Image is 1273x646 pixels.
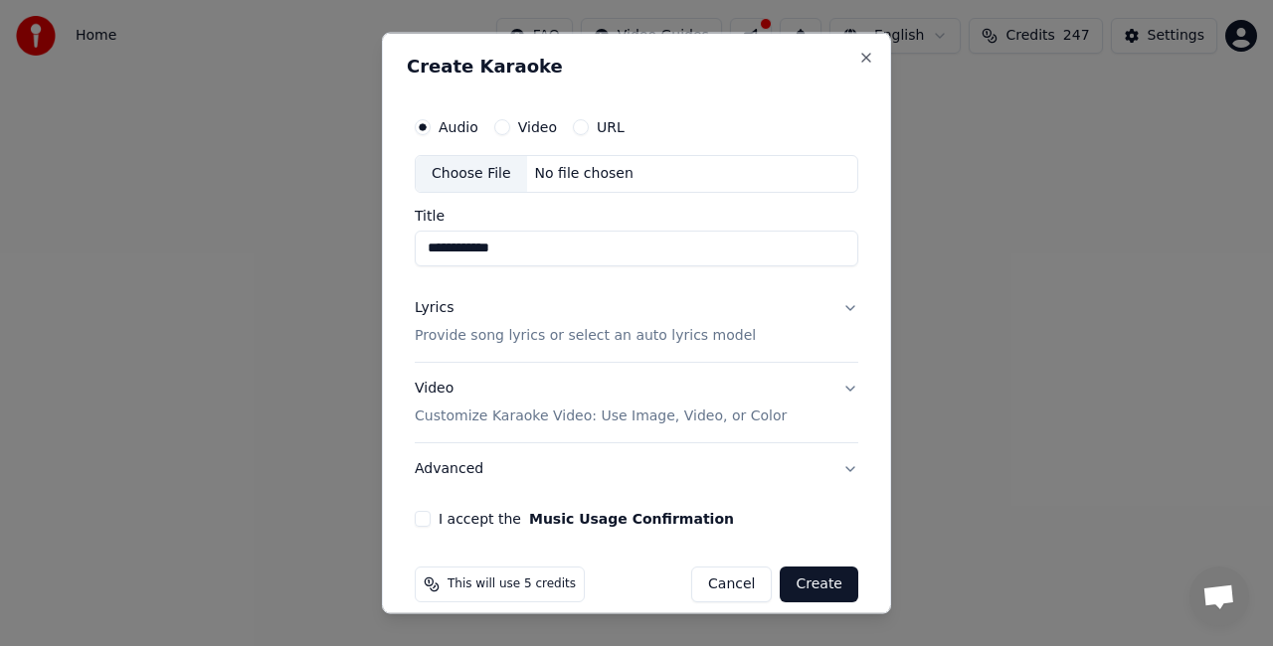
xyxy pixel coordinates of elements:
[415,442,858,494] button: Advanced
[415,362,858,441] button: VideoCustomize Karaoke Video: Use Image, Video, or Color
[415,297,454,317] div: Lyrics
[780,565,858,601] button: Create
[439,120,478,134] label: Audio
[415,405,787,425] p: Customize Karaoke Video: Use Image, Video, or Color
[597,120,625,134] label: URL
[439,511,734,525] label: I accept the
[415,325,756,345] p: Provide song lyrics or select an auto lyrics model
[415,208,858,222] label: Title
[415,378,787,425] div: Video
[518,120,557,134] label: Video
[527,164,641,184] div: No file chosen
[415,281,858,361] button: LyricsProvide song lyrics or select an auto lyrics model
[448,575,576,591] span: This will use 5 credits
[416,156,527,192] div: Choose File
[407,58,866,76] h2: Create Karaoke
[529,511,734,525] button: I accept the
[691,565,772,601] button: Cancel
